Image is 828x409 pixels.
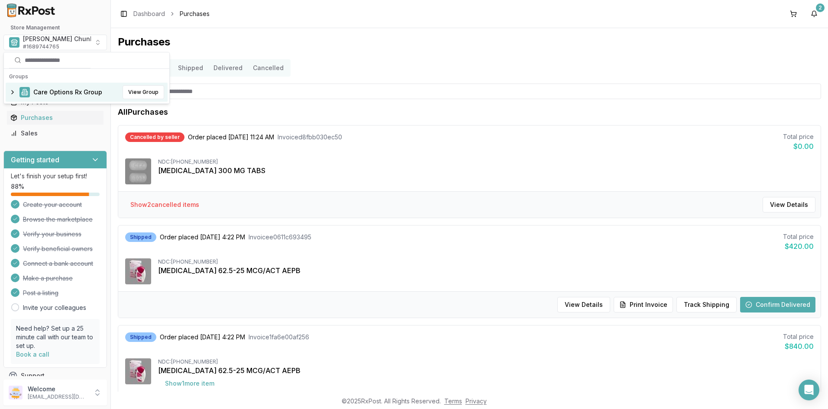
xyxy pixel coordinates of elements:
button: Support [3,368,107,383]
div: Sales [10,129,100,138]
button: Purchases [3,111,107,125]
div: [MEDICAL_DATA] 62.5-25 MCG/ACT AEPB [158,365,814,376]
div: [MEDICAL_DATA] 300 MG TABS [158,165,814,176]
div: [MEDICAL_DATA] 62.5-25 MCG/ACT AEPB [158,265,814,276]
div: Total price [783,332,814,341]
span: Order placed [DATE] 11:24 AM [188,133,274,142]
span: Make a purchase [23,274,73,283]
p: Let's finish your setup first! [11,172,100,180]
div: $420.00 [783,241,814,251]
a: Invite your colleagues [23,303,86,312]
img: RxPost Logo [3,3,59,17]
h2: Store Management [3,24,107,31]
a: Purchases [7,110,103,126]
span: # 1689744765 [23,43,59,50]
button: Track Shipping [676,297,737,312]
span: Invoice d8fbb030ec50 [278,133,342,142]
a: Dashboard [133,10,165,18]
span: Purchases [180,10,210,18]
span: Invoice 1fa6e00af256 [249,333,309,341]
div: Total price [783,132,814,141]
div: Shipped [125,332,156,342]
span: Verify beneficial owners [23,245,93,253]
div: Open Intercom Messenger [799,380,819,400]
button: Sales [3,126,107,140]
p: Welcome [28,385,88,393]
div: $0.00 [783,141,814,151]
span: Browse the marketplace [23,215,93,224]
span: Verify your business [23,230,81,238]
a: Book a call [16,351,49,358]
h1: Purchases [118,35,821,49]
button: View Group [123,85,164,99]
img: Anoro Ellipta 62.5-25 MCG/ACT AEPB [125,258,151,284]
span: Create your account [23,200,82,209]
button: Confirm Delivered [740,297,815,312]
span: Connect a bank account [23,259,93,268]
div: 2 [816,3,825,12]
div: Purchases [10,113,100,122]
button: Select a view [3,35,107,50]
a: Terms [444,397,462,405]
button: View Details [557,297,610,312]
button: Show2cancelled items [123,197,206,213]
div: Cancelled by seller [125,132,184,142]
div: Groups [6,71,168,83]
button: Cancelled [248,61,289,75]
div: $840.00 [783,341,814,351]
span: Order placed [DATE] 4:22 PM [160,233,245,242]
h3: Getting started [11,155,59,165]
span: [PERSON_NAME] Chunk Pharmacy [23,35,125,43]
div: NDC: [PHONE_NUMBER] [158,358,814,365]
img: Anoro Ellipta 62.5-25 MCG/ACT AEPB [125,358,151,384]
a: Sales [7,126,103,141]
img: Invokana 300 MG TABS [125,158,151,184]
span: Care Options Rx Group [33,88,102,97]
button: Shipped [173,61,208,75]
nav: breadcrumb [133,10,210,18]
a: Privacy [466,397,487,405]
button: Print Invoice [614,297,673,312]
span: Order placed [DATE] 4:22 PM [160,333,245,341]
img: User avatar [9,386,23,399]
div: NDC: [PHONE_NUMBER] [158,158,814,165]
button: Delivered [208,61,248,75]
p: Need help? Set up a 25 minute call with our team to set up. [16,324,94,350]
button: Show1more item [158,376,221,391]
div: Shipped [125,232,156,242]
button: 2 [807,7,821,21]
h1: All Purchases [118,106,168,118]
span: Invoice e0611c693495 [249,233,311,242]
div: Total price [783,232,814,241]
button: View Details [763,197,815,213]
span: 88 % [11,182,24,191]
div: NDC: [PHONE_NUMBER] [158,258,814,265]
span: Post a listing [23,289,58,297]
p: [EMAIL_ADDRESS][DOMAIN_NAME] [28,393,88,400]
